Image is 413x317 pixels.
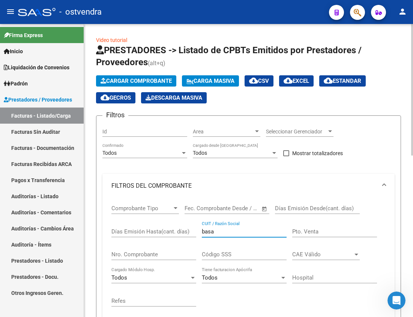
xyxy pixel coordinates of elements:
button: Carga Masiva [182,75,239,87]
span: Padrón [4,79,28,88]
h3: Filtros [102,110,128,120]
span: (alt+q) [148,60,165,67]
mat-icon: cloud_download [324,76,333,85]
span: Firma Express [4,31,43,39]
span: Todos [111,274,127,281]
span: CAE Válido [292,251,353,258]
mat-icon: cloud_download [101,93,110,102]
mat-icon: menu [6,7,15,16]
button: Cargar Comprobante [96,75,176,87]
span: PRESTADORES -> Listado de CPBTs Emitidos por Prestadores / Proveedores [96,45,362,67]
button: Descarga Masiva [141,92,207,103]
a: Video tutorial [96,37,127,43]
span: Todos [102,150,117,156]
span: Seleccionar Gerenciador [266,129,327,135]
span: EXCEL [284,78,309,84]
mat-panel-title: FILTROS DEL COMPROBANTE [111,182,377,190]
mat-expansion-panel-header: FILTROS DEL COMPROBANTE [102,174,395,198]
input: Fecha fin [222,205,258,212]
span: Comprobante Tipo [111,205,172,212]
input: Fecha inicio [185,205,215,212]
mat-icon: cloud_download [249,76,258,85]
span: Todos [202,274,218,281]
button: Open calendar [260,205,269,213]
span: Inicio [4,47,23,55]
mat-icon: person [398,7,407,16]
span: Cargar Comprobante [101,78,172,84]
button: CSV [245,75,273,87]
button: Estandar [319,75,366,87]
span: Area [193,129,254,135]
span: Estandar [324,78,361,84]
span: Mostrar totalizadores [292,149,343,158]
span: Prestadores / Proveedores [4,96,72,104]
iframe: Intercom live chat [387,292,405,310]
span: Todos [193,150,207,156]
app-download-masive: Descarga masiva de comprobantes (adjuntos) [141,92,207,103]
span: Gecros [101,94,131,101]
span: CSV [249,78,269,84]
button: EXCEL [279,75,314,87]
span: Carga Masiva [186,78,234,84]
mat-icon: cloud_download [284,76,293,85]
span: Descarga Masiva [146,94,202,101]
button: Gecros [96,92,135,103]
span: Liquidación de Convenios [4,63,69,72]
span: - ostvendra [59,4,102,20]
